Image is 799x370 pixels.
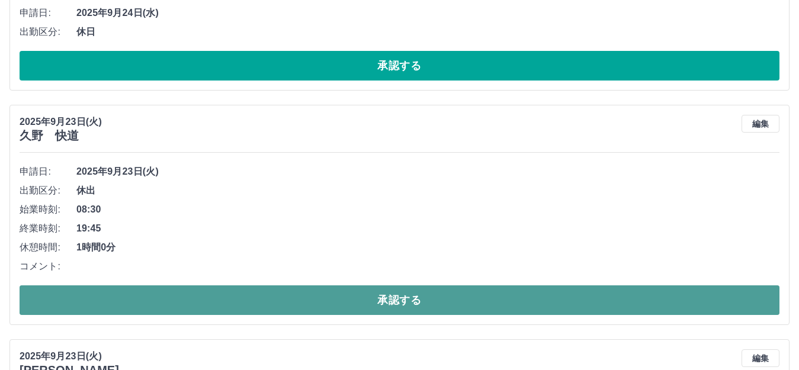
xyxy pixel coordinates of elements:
span: 休出 [76,184,779,198]
button: 承認する [20,51,779,81]
span: 1時間0分 [76,240,779,255]
span: 休憩時間: [20,240,76,255]
span: 08:30 [76,202,779,217]
span: 2025年9月24日(水) [76,6,779,20]
span: 申請日: [20,6,76,20]
button: 編集 [742,115,779,133]
p: 2025年9月23日(火) [20,349,119,363]
p: 2025年9月23日(火) [20,115,102,129]
span: 2025年9月23日(火) [76,165,779,179]
h3: 久野 快道 [20,129,102,143]
button: 編集 [742,349,779,367]
span: 19:45 [76,221,779,236]
span: コメント: [20,259,76,274]
button: 承認する [20,285,779,315]
span: 申請日: [20,165,76,179]
span: 休日 [76,25,779,39]
span: 終業時刻: [20,221,76,236]
span: 始業時刻: [20,202,76,217]
span: 出勤区分: [20,25,76,39]
span: 出勤区分: [20,184,76,198]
